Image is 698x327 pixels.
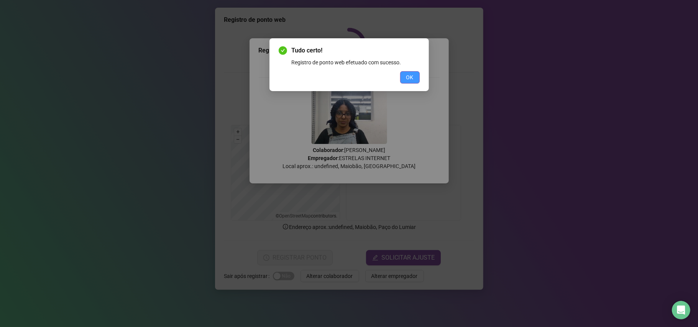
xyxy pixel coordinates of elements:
span: Tudo certo! [292,46,420,55]
div: Open Intercom Messenger [672,301,690,319]
span: check-circle [279,46,287,55]
div: Registro de ponto web efetuado com sucesso. [292,58,420,67]
span: OK [406,73,414,82]
button: OK [400,71,420,83]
